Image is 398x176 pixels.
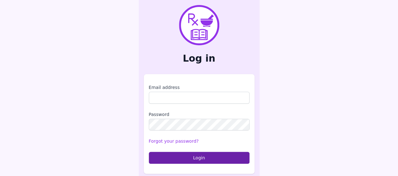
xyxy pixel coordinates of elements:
a: Forgot your password? [149,139,199,144]
label: Email address [149,84,249,91]
button: Login [149,152,249,164]
img: PharmXellence Logo [179,5,219,45]
label: Password [149,111,249,118]
h2: Log in [144,53,255,64]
